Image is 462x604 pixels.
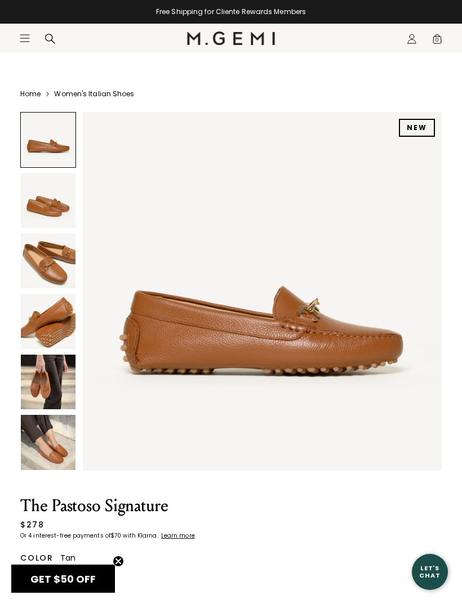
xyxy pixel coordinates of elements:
[20,498,255,514] h1: The Pastoso Signature
[161,531,195,540] klarna-placement-style-cta: Learn more
[412,565,448,579] div: Let's Chat
[60,552,76,563] span: Tan
[21,173,75,227] img: The Pastoso Signature
[19,33,30,44] button: Open site menu
[11,565,115,593] div: GET $50 OFFClose teaser
[110,531,121,540] klarna-placement-style-amount: $70
[21,294,75,348] img: The Pastoso Signature
[83,112,442,471] img: The Pastoso Signature
[21,234,75,288] img: The Pastoso Signature
[21,355,75,409] img: The Pastoso Signature
[399,119,435,137] div: NEW
[20,553,54,562] h2: Color
[21,415,75,469] img: The Pastoso Signature
[432,35,443,47] span: 0
[30,572,96,586] span: GET $50 OFF
[20,90,41,99] a: Home
[113,556,124,567] button: Close teaser
[20,519,44,530] div: $278
[20,531,110,540] klarna-placement-style-body: Or 4 interest-free payments of
[187,32,276,45] img: M.Gemi
[54,90,134,99] a: Women's Italian Shoes
[123,531,159,540] klarna-placement-style-body: with Klarna
[160,533,195,539] a: Learn more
